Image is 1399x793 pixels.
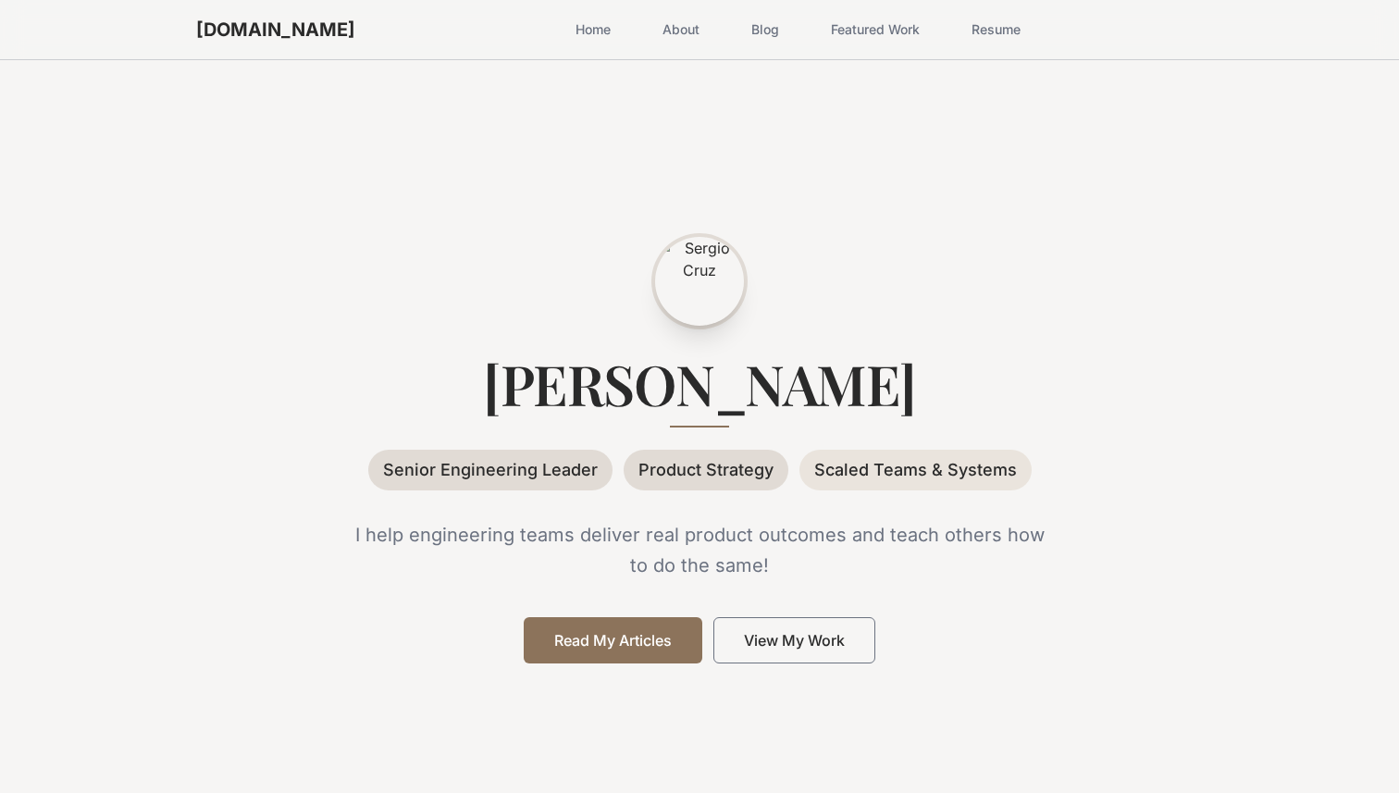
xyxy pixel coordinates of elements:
[524,617,702,663] a: Read my articles about engineering leadership and product strategy
[344,520,1055,580] p: I help engineering teams deliver real product outcomes and teach others how to do the same!
[564,13,622,46] a: Home
[740,13,790,46] a: Blog
[655,237,744,326] img: Sergio Cruz
[960,13,1032,46] a: Resume
[368,450,613,490] span: Senior Engineering Leader
[624,450,788,490] span: Product Strategy
[713,617,875,663] a: View my talks, publications, and professional work
[820,13,931,46] a: Featured Work
[799,450,1032,490] span: Scaled Teams & Systems
[196,355,1203,411] h1: [PERSON_NAME]
[196,19,355,41] a: [DOMAIN_NAME]
[651,13,711,46] a: About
